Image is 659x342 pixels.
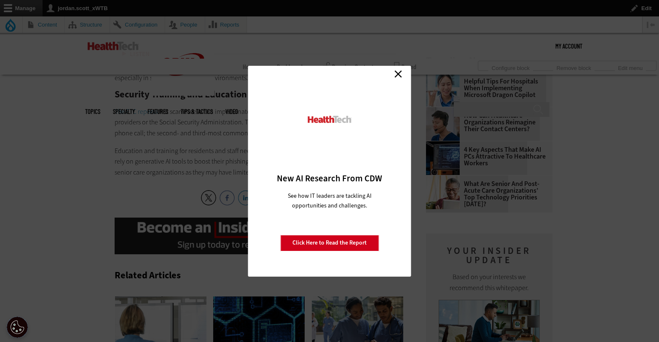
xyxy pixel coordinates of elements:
[7,317,28,338] div: Cookie Settings
[7,317,28,338] button: Open Preferences
[278,191,382,210] p: See how IT leaders are tackling AI opportunities and challenges.
[307,115,353,124] img: HealthTech_0_0.png
[280,235,379,251] a: Click Here to Read the Report
[392,68,405,81] a: Close
[263,172,396,184] h3: New AI Research From CDW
